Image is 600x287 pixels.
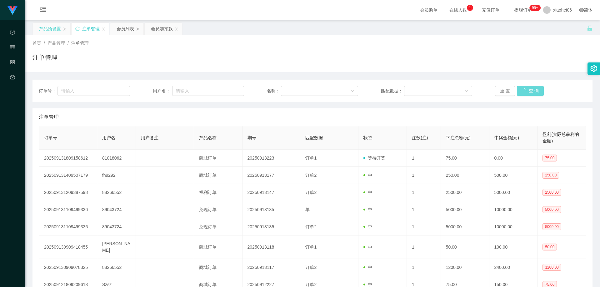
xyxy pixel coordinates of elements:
[267,88,281,94] span: 名称：
[446,135,471,140] span: 下注总额(元)
[489,167,538,184] td: 500.00
[44,41,45,46] span: /
[39,184,97,201] td: 202509131209387598
[175,27,178,31] i: 图标: close
[511,8,535,12] span: 提现订单
[363,135,372,140] span: 状态
[194,201,242,218] td: 兑现订单
[199,135,217,140] span: 产品名称
[97,167,136,184] td: fh9292
[102,27,105,31] i: 图标: close
[10,30,15,86] span: 数据中心
[407,201,441,218] td: 1
[305,156,317,161] span: 订单1
[10,57,15,69] i: 图标: appstore-o
[10,71,15,134] a: 图标: dashboard平台首页
[469,5,471,11] p: 1
[412,135,428,140] span: 注数(注)
[441,218,489,235] td: 5000.00
[242,201,301,218] td: 20250913135
[305,282,317,287] span: 订单2
[242,235,301,259] td: 20250913118
[489,218,538,235] td: 10000.00
[117,23,134,35] div: 会员列表
[446,8,470,12] span: 在线人数
[590,65,597,72] i: 图标: setting
[542,189,561,196] span: 2500.00
[32,41,41,46] span: 首页
[10,27,15,39] i: 图标: check-circle-o
[39,201,97,218] td: 202509131109499336
[579,8,584,12] i: 图标: global
[363,190,372,195] span: 中
[242,167,301,184] td: 20250913177
[10,42,15,54] i: 图标: table
[153,88,172,94] span: 用户名：
[407,167,441,184] td: 1
[39,150,97,167] td: 202509131809158612
[47,41,65,46] span: 产品管理
[7,6,17,15] img: logo.9652507e.png
[363,207,372,212] span: 中
[44,135,57,140] span: 订单号
[407,150,441,167] td: 1
[305,190,317,195] span: 订单2
[305,245,317,250] span: 订单1
[97,184,136,201] td: 88266552
[97,218,136,235] td: 89043724
[39,88,57,94] span: 订单号：
[363,224,372,229] span: 中
[587,25,592,31] i: 图标: unlock
[363,265,372,270] span: 中
[194,259,242,276] td: 商城订单
[465,89,468,93] i: 图标: down
[441,201,489,218] td: 5000.00
[10,45,15,101] span: 会员管理
[194,218,242,235] td: 兑现订单
[39,259,97,276] td: 202509130909078325
[97,201,136,218] td: 89043724
[489,235,538,259] td: 100.00
[489,150,538,167] td: 0.00
[363,245,372,250] span: 中
[194,184,242,201] td: 福利订单
[363,156,385,161] span: 等待开奖
[363,282,372,287] span: 中
[151,23,173,35] div: 会员加扣款
[495,86,515,96] button: 重 置
[136,27,140,31] i: 图标: close
[75,27,80,31] i: 图标: sync
[489,259,538,276] td: 2400.00
[242,218,301,235] td: 20250913135
[489,201,538,218] td: 10000.00
[97,150,136,167] td: 81018062
[407,259,441,276] td: 1
[71,41,89,46] span: 注单管理
[39,113,59,121] span: 注单管理
[542,206,561,213] span: 5000.00
[305,135,323,140] span: 匹配数据
[10,60,15,116] span: 产品管理
[305,207,310,212] span: 单
[494,135,519,140] span: 中奖金额(元)
[542,223,561,230] span: 5000.00
[542,172,559,179] span: 250.00
[57,86,130,96] input: 请输入
[305,265,317,270] span: 订单2
[407,184,441,201] td: 1
[247,135,256,140] span: 期号
[82,23,100,35] div: 注单管理
[529,5,541,11] sup: 1188
[242,184,301,201] td: 20250913147
[194,150,242,167] td: 商城订单
[102,135,115,140] span: 用户名
[242,150,301,167] td: 20250913223
[32,53,57,62] h1: 注单管理
[441,150,489,167] td: 75.00
[351,89,354,93] i: 图标: down
[542,132,579,143] span: 盈利(实际总获利的金额)
[194,167,242,184] td: 商城订单
[542,264,561,271] span: 1200.00
[542,244,557,250] span: 50.00
[97,235,136,259] td: [PERSON_NAME]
